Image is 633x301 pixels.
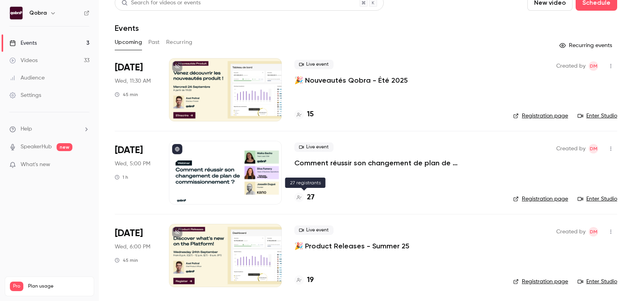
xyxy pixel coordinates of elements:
div: Videos [9,57,38,64]
span: Wed, 11:30 AM [115,77,151,85]
span: Live event [294,225,334,235]
h4: 19 [307,275,314,286]
div: Settings [9,91,41,99]
span: [DATE] [115,144,143,157]
span: Plan usage [28,283,89,290]
span: Live event [294,60,334,69]
a: 27 [294,192,315,203]
span: Created by [556,61,586,71]
a: Registration page [513,112,568,120]
a: Comment réussir son changement de plan de commissionnement ? [294,158,500,168]
span: Help [21,125,32,133]
span: new [57,143,72,151]
span: Wed, 5:00 PM [115,160,150,168]
div: Events [9,39,37,47]
span: Created by [556,227,586,237]
span: Dylan Manceau [589,61,598,71]
button: Upcoming [115,36,142,49]
button: Recurring events [556,39,617,52]
span: Pro [10,282,23,291]
span: Created by [556,144,586,153]
span: DM [590,61,597,71]
a: Enter Studio [578,112,617,120]
div: Sep 24 Wed, 11:30 AM (Europe/Paris) [115,58,156,121]
a: 15 [294,109,314,120]
h6: Qobra [29,9,47,17]
a: 🎉 Nouveautés Qobra - Été 2025 [294,76,408,85]
button: Recurring [166,36,193,49]
a: SpeakerHub [21,143,52,151]
h4: 15 [307,109,314,120]
button: Past [148,36,160,49]
span: DM [590,144,597,153]
iframe: Noticeable Trigger [80,161,89,168]
img: Qobra [10,7,23,19]
span: [DATE] [115,227,143,240]
span: [DATE] [115,61,143,74]
a: 19 [294,275,314,286]
a: Enter Studio [578,278,617,286]
li: help-dropdown-opener [9,125,89,133]
div: 1 h [115,174,128,180]
a: Registration page [513,195,568,203]
h1: Events [115,23,139,33]
span: DM [590,227,597,237]
div: Sep 24 Wed, 6:00 PM (Europe/Paris) [115,224,156,287]
a: 🎉 Product Releases - Summer 25 [294,241,409,251]
span: Dylan Manceau [589,227,598,237]
span: What's new [21,161,50,169]
span: Live event [294,142,334,152]
a: Registration page [513,278,568,286]
div: 45 min [115,91,138,98]
div: 45 min [115,257,138,263]
a: Enter Studio [578,195,617,203]
span: Wed, 6:00 PM [115,243,150,251]
h4: 27 [307,192,315,203]
div: Audience [9,74,45,82]
div: Sep 24 Wed, 5:00 PM (Europe/Paris) [115,141,156,204]
span: Dylan Manceau [589,144,598,153]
